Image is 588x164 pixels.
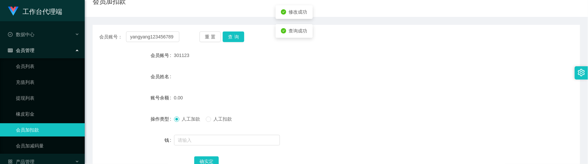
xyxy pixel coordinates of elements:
[174,53,190,58] font: 301123
[165,137,169,143] font: 钱
[16,32,34,37] font: 数据中心
[16,139,79,152] a: 会员加减码量
[289,9,307,15] font: 修改成功
[99,34,122,39] font: 会员账号：
[151,116,169,122] font: 操作类型
[8,7,19,16] img: logo.9652507e.png
[23,8,62,15] font: 工作台代理端
[289,28,307,33] font: 查询成功
[16,48,34,53] font: 会员管理
[16,76,79,89] a: 充值列表
[281,9,286,15] i: 图标：勾选圆圈
[151,95,169,100] font: 账号余额
[16,91,79,105] a: 提现列表
[126,31,179,42] input: 会员账号
[174,95,183,100] font: 0.00
[151,116,174,122] label: 操作类型
[151,53,169,58] font: 会员账号
[214,116,232,122] font: 人工扣款
[8,32,13,37] i: 图标: 检查-圆圈-o
[578,69,585,76] i: 图标：设置
[151,74,169,79] font: 会员姓名
[182,116,201,122] font: 人工加款
[200,31,221,42] button: 重置
[8,159,13,164] i: 图标: appstore-o
[174,135,280,145] input: 请输入
[16,60,79,73] a: 会员列表
[8,48,13,53] i: 图标： 表格
[8,8,62,13] a: 工作台代理端
[151,74,174,79] label: 会员姓名
[16,107,79,121] a: 橡皮彩金
[165,137,174,143] label: 钱
[151,53,174,58] label: 会员账号
[223,31,244,42] button: 查询
[281,28,286,33] i: 图标：勾选圆圈
[16,123,79,137] a: 会员加扣款
[151,95,174,100] label: 账号余额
